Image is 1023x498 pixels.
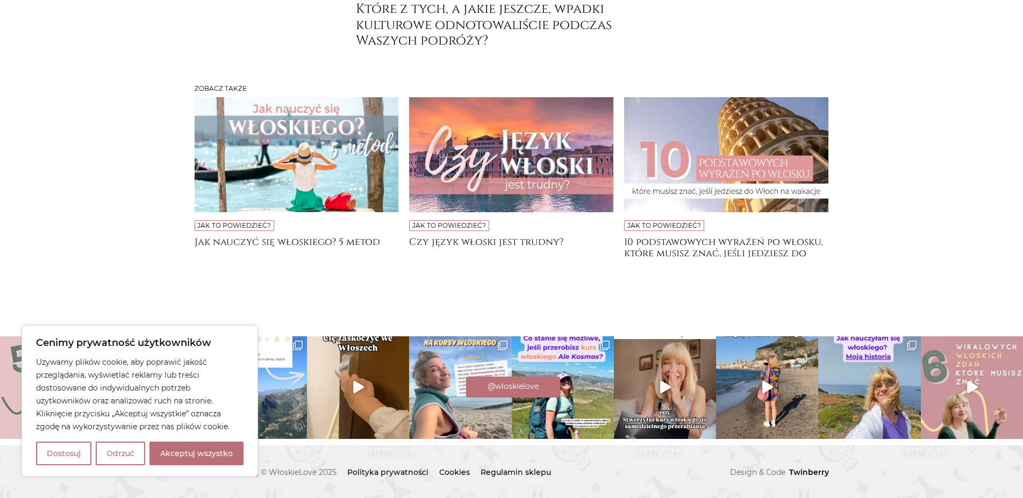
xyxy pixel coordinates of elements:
[439,467,470,477] a: Cookies
[600,341,610,350] svg: Clone
[907,341,917,350] svg: Clone
[412,221,486,229] a: Jak to powiedzieć?
[785,467,829,477] a: Twinberry
[409,336,511,438] img: Jeszce tylko dzisiaj, sobota, piątek i poniedziałek żeby dołączyć do Ale Kosmos, który bierze Was...
[921,336,1023,438] img: @wloskielove @wloskielove @wloskielove Ad.1 nie zacheca do kupna tylko pani zapomniala cytryn@😉
[660,381,671,393] svg: Play
[967,381,978,393] svg: Play
[356,1,668,48] h3: Które z tych, a jakie jeszcze, wpadki kulturowe odnotowaliście podczas Waszych podróży?
[353,381,364,393] svg: Play
[481,467,551,477] a: Regulamin sklepu
[488,381,539,391] span: @wloskielove
[195,85,829,92] h3: Zobacz także
[512,336,614,438] a: Clone
[818,336,920,438] img: To nie była prosta droga, co roku zmieniał się nauczyciel, nie miałam konwersacji i nie było taki...
[409,236,613,258] a: Czy język włoski jest trudny?
[149,442,244,465] button: Akceptuj wszystko
[762,381,773,393] svg: Play
[678,467,829,478] p: Design & Code
[307,336,409,438] img: 1) W wielu barach i innych lokalach z jedzeniem za ladą najpierw płacimy przy kasie za to, co chc...
[818,336,920,438] a: Clone
[36,336,244,349] p: Cenimy prywatność użytkowników
[498,341,507,350] svg: Clone
[347,467,428,477] a: Polityka prywatności
[96,442,145,465] button: Odrzuć
[307,336,409,438] a: Play
[627,221,701,229] a: Jak to powiedzieć?
[716,336,818,438] a: Play
[36,356,244,433] p: Używamy plików cookie, aby poprawić jakość przeglądania, wyświetlać reklamy lub treści dostosowan...
[293,341,303,350] svg: Clone
[614,336,716,438] a: Play
[624,236,828,258] a: 10 podstawowych wyrażeń po włosku, które musisz znać, jeśli jedziesz do [GEOGRAPHIC_DATA] na wakacje
[36,442,91,465] button: Dostosuj
[466,377,560,398] a: Instagram @wloskielove
[716,336,818,438] img: 👌 Skomentuj KURS żeby dostać ofertę moich kursów wideo, zapisy trwają! 🛑 Włoski to nie jest bułka...
[921,336,1023,438] a: Play
[195,236,399,258] a: Jak nauczyć się włoskiego? 5 metod
[409,336,511,438] a: Clone
[614,336,716,438] img: Reżyserowane, ale szczerze 🥹 Uczucie kiedy po wielu miesiącach pracy zamykasz oczy, rzucasz efekt...
[512,336,614,438] img: Osoby, które się już uczycie: Co stało się dla Was możliwe dzięki włoskiemu? ⬇️ Napiszcie! To tyl...
[195,467,337,478] span: [PERSON_NAME] © WłoskieLove 2025
[197,221,271,229] a: Jak to powiedzieć?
